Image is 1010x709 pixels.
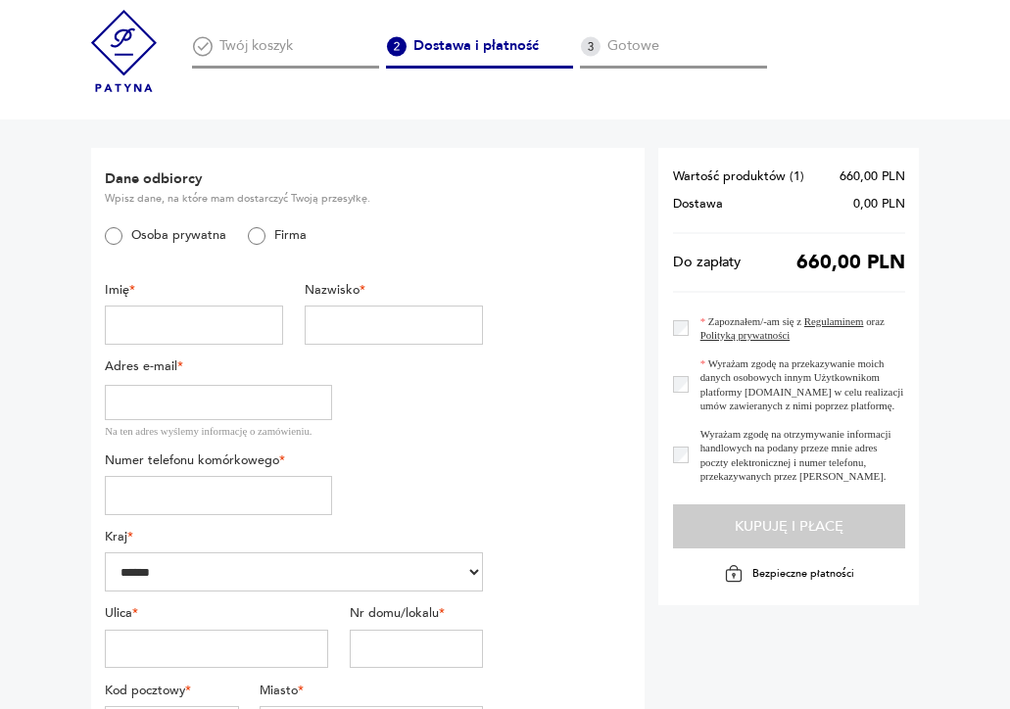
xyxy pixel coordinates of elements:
p: Bezpieczne płatności [752,567,854,581]
label: Kraj [105,529,483,545]
img: Ikona [192,36,213,57]
label: Miasto [260,683,483,699]
span: Wartość produktów ( 1 ) [673,169,804,183]
label: Adres e-mail [105,358,332,375]
label: Wyrażam zgodę na otrzymywanie informacji handlowych na podany przeze mnie adres poczty elektronic... [689,427,904,484]
img: Ikona [386,36,407,57]
label: Ulica [105,605,328,622]
label: Wyrażam zgodę na przekazywanie moich danych osobowych innym Użytkownikom platformy [DOMAIN_NAME] ... [689,356,904,413]
span: 0,00 PLN [853,197,905,211]
a: Polityką prywatności [700,329,790,341]
label: Firma [265,227,307,244]
img: Patyna - sklep z meblami i dekoracjami vintage [91,2,158,100]
label: Numer telefonu komórkowego [105,452,332,469]
div: Twój koszyk [192,36,379,69]
label: Nazwisko [305,282,483,299]
label: Osoba prywatna [122,227,226,244]
span: Do zapłaty [673,256,741,269]
span: 660,00 PLN [796,256,905,269]
label: Imię [105,282,283,299]
span: Dostawa [673,197,723,211]
a: Regulaminem [804,315,864,327]
div: Na ten adres wyślemy informację o zamówieniu. [105,424,332,438]
img: Ikona [580,36,601,57]
span: 660,00 PLN [840,169,905,183]
h2: Dane odbiorcy [105,169,483,189]
p: Wpisz dane, na które mam dostarczyć Twoją przesyłkę. [105,192,483,206]
div: Dostawa i płatność [386,36,573,69]
div: Gotowe [580,36,767,69]
label: Kod pocztowy [105,683,239,699]
label: Nr domu/lokalu [350,605,484,622]
img: Ikona kłódki [724,564,744,584]
label: Zapoznałem/-am się z oraz [689,314,904,343]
